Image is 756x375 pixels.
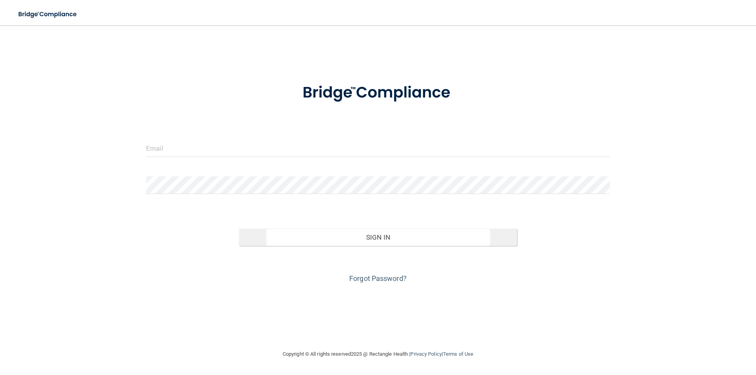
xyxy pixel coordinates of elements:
[349,274,407,283] a: Forgot Password?
[146,139,610,157] input: Email
[410,351,441,357] a: Privacy Policy
[234,342,522,367] div: Copyright © All rights reserved 2025 @ Rectangle Health | |
[239,229,517,246] button: Sign In
[443,351,473,357] a: Terms of Use
[12,6,84,22] img: bridge_compliance_login_screen.278c3ca4.svg
[286,72,470,113] img: bridge_compliance_login_screen.278c3ca4.svg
